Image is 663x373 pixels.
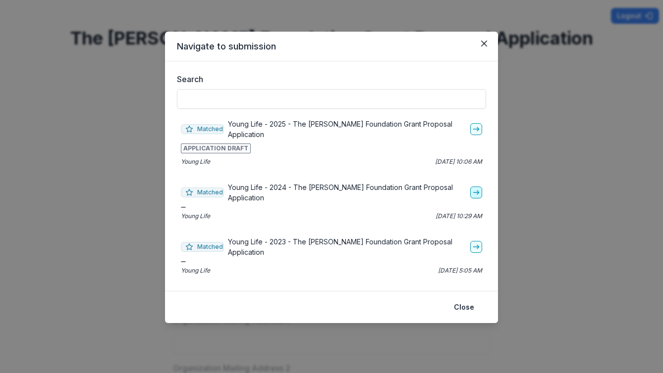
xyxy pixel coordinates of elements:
[470,123,482,135] a: go-to
[435,157,482,166] p: [DATE] 10:06 AM
[181,157,210,166] p: Young Life
[181,187,224,197] span: Matched
[448,299,480,315] button: Close
[438,266,482,275] p: [DATE] 5:05 AM
[165,32,498,61] header: Navigate to submission
[228,119,466,140] p: Young Life - 2025 - The [PERSON_NAME] Foundation Grant Proposal Application
[228,236,466,257] p: Young Life - 2023 - The [PERSON_NAME] Foundation Grant Proposal Application
[181,143,251,153] span: APPLICATION DRAFT
[181,266,210,275] p: Young Life
[436,212,482,221] p: [DATE] 10:29 AM
[181,124,224,134] span: Matched
[476,36,492,51] button: Close
[470,241,482,253] a: go-to
[181,212,210,221] p: Young Life
[177,73,480,85] label: Search
[181,242,224,252] span: Matched
[228,182,466,203] p: Young Life - 2024 - The [PERSON_NAME] Foundation Grant Proposal Application
[470,186,482,198] a: go-to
